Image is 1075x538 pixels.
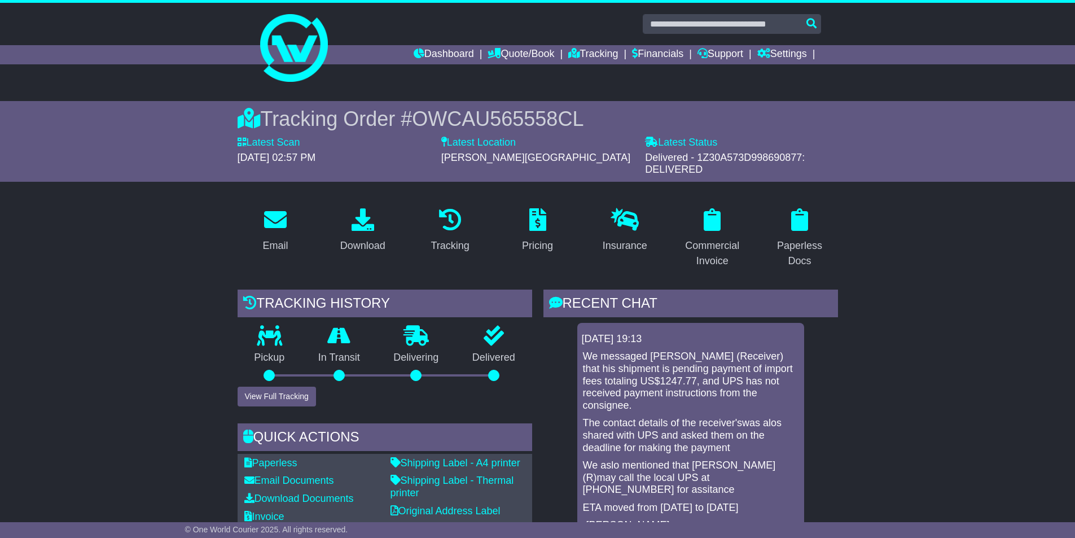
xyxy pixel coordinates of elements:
a: Tracking [423,204,476,257]
div: [DATE] 19:13 [582,333,800,345]
a: Email [255,204,295,257]
p: ETA moved from [DATE] to [DATE] [583,502,798,514]
div: Paperless Docs [769,238,831,269]
span: [PERSON_NAME][GEOGRAPHIC_DATA] [441,152,630,163]
a: Financials [632,45,683,64]
a: Shipping Label - A4 printer [390,457,520,469]
a: Commercial Invoice [674,204,751,273]
p: Pickup [238,352,302,364]
a: Dashboard [414,45,474,64]
p: Delivering [377,352,456,364]
a: Support [697,45,743,64]
a: Invoice [244,511,284,522]
div: Insurance [603,238,647,253]
a: Pricing [515,204,560,257]
a: Original Address Label [390,505,501,517]
div: Tracking Order # [238,107,838,131]
a: Tracking [568,45,618,64]
a: Shipping Label - Thermal printer [390,475,514,498]
a: Paperless [244,457,297,469]
a: Download [333,204,393,257]
p: The contact details of the receiver'swas alos shared with UPS and asked them on the deadline for ... [583,417,798,454]
div: Pricing [522,238,553,253]
span: [DATE] 02:57 PM [238,152,316,163]
p: Delivered [455,352,532,364]
div: Email [262,238,288,253]
a: Download Documents [244,493,354,504]
div: Commercial Invoice [682,238,743,269]
a: Paperless Docs [762,204,838,273]
p: We messaged [PERSON_NAME] (Receiver) that his shipment is pending payment of import fees totaling... [583,351,798,412]
p: We aslo mentioned that [PERSON_NAME] (R)may call the local UPS at [PHONE_NUMBER] for assitance [583,460,798,496]
div: Quick Actions [238,423,532,454]
span: Delivered - 1Z30A573D998690877: DELIVERED [645,152,805,176]
div: Download [340,238,385,253]
p: In Transit [301,352,377,364]
div: RECENT CHAT [543,290,838,320]
label: Latest Status [645,137,717,149]
div: Tracking history [238,290,532,320]
span: © One World Courier 2025. All rights reserved. [185,525,348,534]
span: OWCAU565558CL [412,107,583,130]
label: Latest Scan [238,137,300,149]
label: Latest Location [441,137,516,149]
div: Tracking [431,238,469,253]
a: Insurance [595,204,655,257]
button: View Full Tracking [238,387,316,406]
a: Settings [757,45,807,64]
a: Email Documents [244,475,334,486]
p: -[PERSON_NAME] [583,519,798,532]
a: Quote/Book [488,45,554,64]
